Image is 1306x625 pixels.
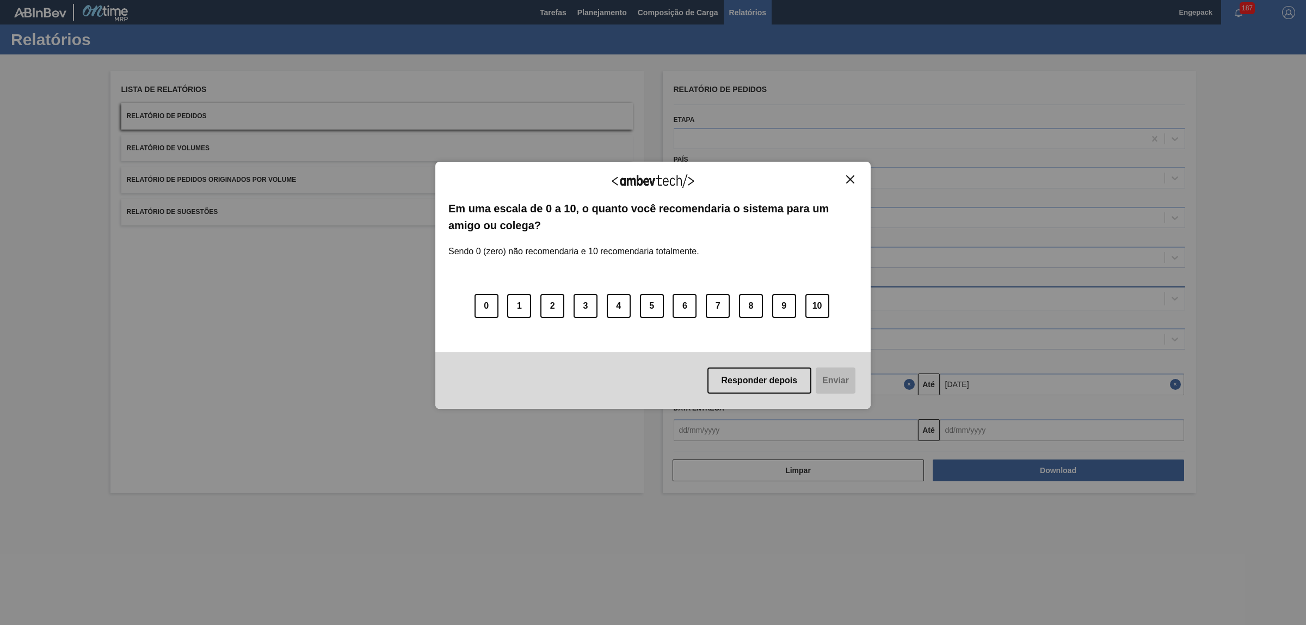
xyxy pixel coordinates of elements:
[707,367,812,394] button: Responder depois
[448,234,699,256] label: Sendo 0 (zero) não recomendaria e 10 recomendaria totalmente.
[574,294,597,318] button: 3
[843,175,858,184] button: Close
[507,294,531,318] button: 1
[540,294,564,318] button: 2
[739,294,763,318] button: 8
[612,174,694,188] img: Logo Ambevtech
[475,294,498,318] button: 0
[846,175,854,183] img: Close
[607,294,631,318] button: 4
[772,294,796,318] button: 9
[805,294,829,318] button: 10
[673,294,697,318] button: 6
[706,294,730,318] button: 7
[448,200,858,234] label: Em uma escala de 0 a 10, o quanto você recomendaria o sistema para um amigo ou colega?
[640,294,664,318] button: 5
